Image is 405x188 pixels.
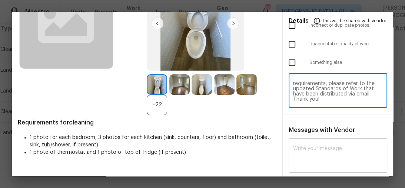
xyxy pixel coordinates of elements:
[30,149,276,156] li: 1 photo of thermostat and 1 photo of top of fridge (if present)
[309,41,388,47] span: Unacceptable quality of work
[227,17,239,29] img: right-chevron-button-url
[152,17,163,29] img: left-chevron-button-url
[289,127,355,133] span: Messages with Vendor
[18,119,276,126] span: Requirements for cleaning
[322,12,386,30] span: This will be shared with vendor
[283,54,394,72] div: Something else
[147,95,167,115] div: +22
[293,81,383,102] textarea: Maintenance Audit Team: Hello! Unfortunately, this cleaning visit completed on [DATE] has been de...
[309,59,388,66] span: Something else
[30,134,276,149] li: 1 photo for each bedroom, 3 photos for each kitchen (sink, counters, floor) and bathroom (toilet,...
[283,35,394,54] div: Unacceptable quality of work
